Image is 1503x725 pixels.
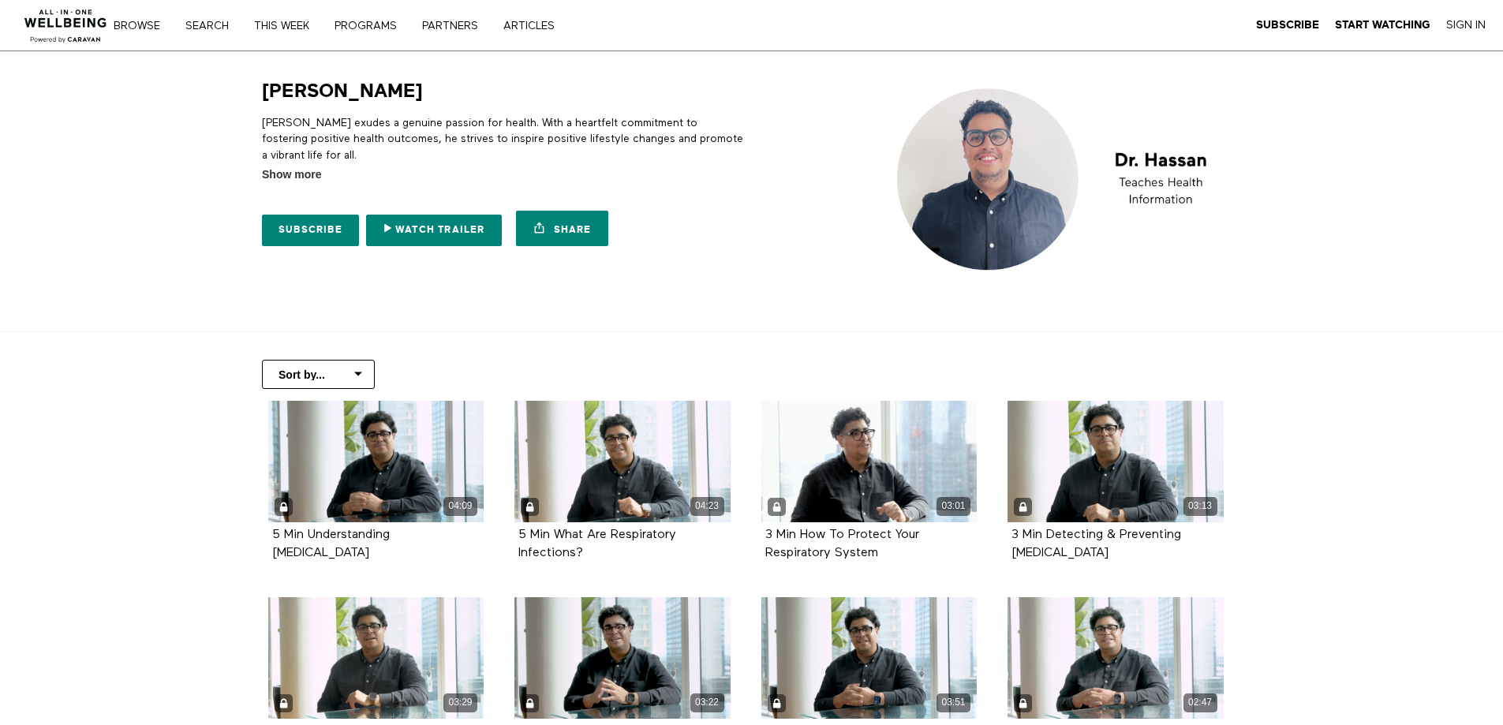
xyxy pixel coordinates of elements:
div: 04:23 [690,497,724,515]
strong: Start Watching [1335,19,1430,31]
div: 04:09 [443,497,477,515]
img: Dr. Hassan [884,79,1241,280]
a: 5 Min Understanding [MEDICAL_DATA] [272,529,390,559]
div: 03:29 [443,693,477,712]
nav: Primary [125,17,587,33]
a: Subscribe [1256,18,1319,32]
a: ARTICLES [498,21,571,32]
div: 03:51 [937,693,970,712]
a: 5 Min What Are Respiratory Infections? 04:23 [514,401,731,522]
a: Start Watching [1335,18,1430,32]
a: 5 Min Understanding COPD 04:09 [268,401,484,522]
a: 5 Min What Are Respiratory Infections? [518,529,676,559]
div: 03:22 [690,693,724,712]
a: 3 Min Detecting & Preventing Lung Cancer 03:13 [1008,401,1224,522]
div: 02:47 [1183,693,1217,712]
a: 3 Min Air Quality & Respiratory Health 02:47 [1008,597,1224,719]
h1: [PERSON_NAME] [262,79,423,103]
strong: 3 Min Detecting & Preventing Lung Cancer [1011,529,1181,559]
a: Share [516,211,608,246]
a: PROGRAMS [329,21,413,32]
div: 03:01 [937,497,970,515]
span: Show more [262,166,321,183]
a: THIS WEEK [249,21,326,32]
strong: 5 Min Understanding COPD [272,529,390,559]
a: 3 Min Respiratory Health & Exercise 03:22 [514,597,731,719]
a: Search [180,21,245,32]
p: [PERSON_NAME] exudes a genuine passion for health. With a heartfelt commitment to fostering posit... [262,115,746,163]
a: Browse [108,21,177,32]
a: 3 Min How To Protect Your Respiratory System 03:01 [761,401,978,522]
a: 3 Min Living Well With Asthma 03:51 [761,597,978,719]
a: 3 Min How To Protect Your Respiratory System [765,529,919,559]
strong: Subscribe [1256,19,1319,31]
a: Watch Trailer [366,215,502,246]
a: PARTNERS [417,21,495,32]
a: Subscribe [262,215,359,246]
div: 03:13 [1183,497,1217,515]
a: 3 Min Detecting & Preventing [MEDICAL_DATA] [1011,529,1181,559]
a: Sign In [1446,18,1486,32]
a: 3 Min Respiratory System Anatomy 03:29 [268,597,484,719]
